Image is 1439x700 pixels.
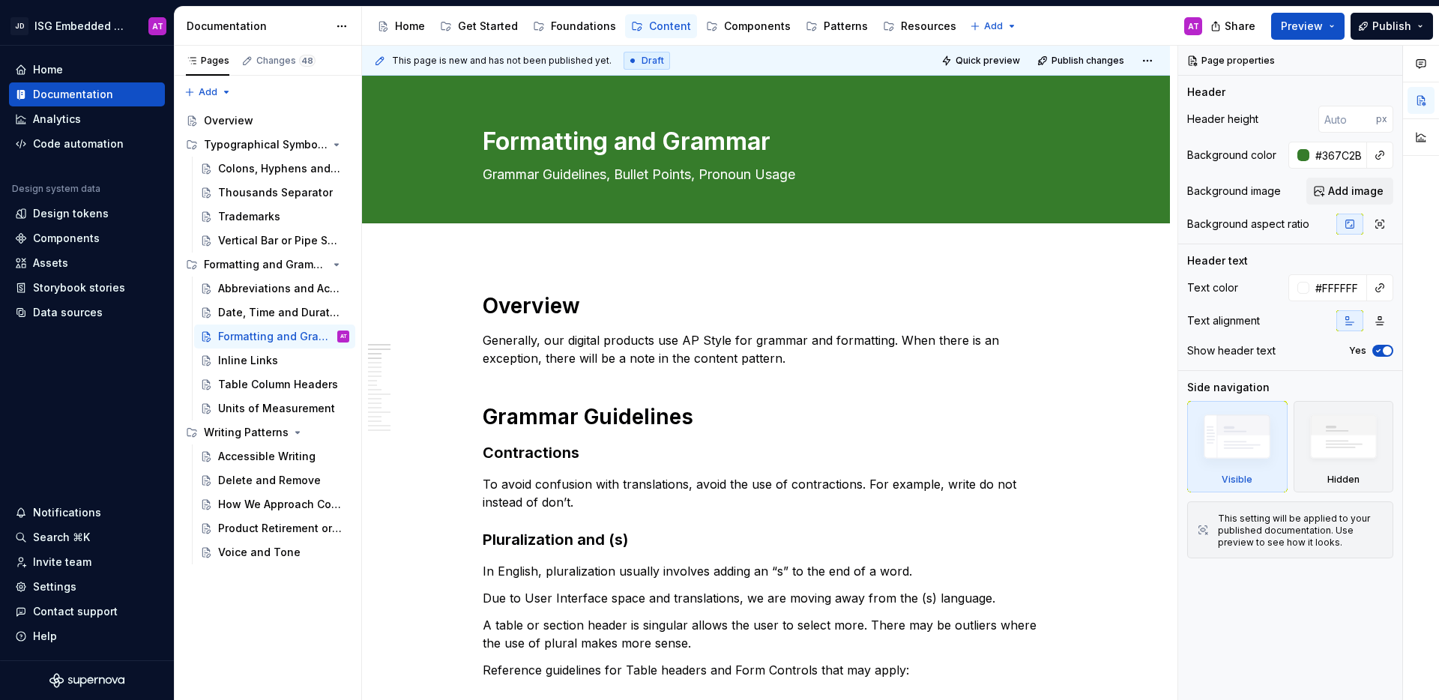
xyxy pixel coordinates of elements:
div: Notifications [33,505,101,520]
div: Formatting and Grammar [218,329,334,344]
a: Assets [9,251,165,275]
button: Search ⌘K [9,525,165,549]
span: Share [1225,19,1255,34]
span: Publish changes [1052,55,1124,67]
div: Resources [901,19,956,34]
div: Visible [1222,474,1252,486]
span: Add image [1328,184,1384,199]
div: Typographical Symbols and Punctuation [204,137,328,152]
div: Abbreviations and Acronyms [218,281,342,296]
span: Add [199,86,217,98]
label: Yes [1349,345,1366,357]
div: AT [152,20,163,32]
a: Colons, Hyphens and Dashes [194,157,355,181]
div: Code automation [33,136,124,151]
h3: Pluralization and (s) [483,529,1049,550]
div: Text color [1187,280,1238,295]
div: Visible [1187,401,1288,492]
a: Components [9,226,165,250]
div: Design system data [12,183,100,195]
a: Delete and Remove [194,468,355,492]
div: Trademarks [218,209,280,224]
div: JD [10,17,28,35]
a: Formatting and GrammarAT [194,325,355,349]
a: Overview [180,109,355,133]
button: Add [180,82,236,103]
div: Components [724,19,791,34]
div: Search ⌘K [33,530,90,545]
span: Preview [1281,19,1323,34]
div: Settings [33,579,76,594]
a: Home [9,58,165,82]
button: JDISG Embedded Design SystemAT [3,10,171,42]
div: Voice and Tone [218,545,301,560]
a: Thousands Separator [194,181,355,205]
div: Formatting and Grammar [180,253,355,277]
input: Auto [1309,142,1367,169]
div: Product Retirement or Transition [218,521,342,536]
div: Writing Patterns [180,420,355,444]
div: Foundations [551,19,616,34]
button: Contact support [9,600,165,624]
div: Invite team [33,555,91,570]
div: Hidden [1327,474,1360,486]
div: How We Approach Content [218,497,342,512]
a: Trademarks [194,205,355,229]
div: Home [395,19,425,34]
a: Components [700,14,797,38]
div: Get Started [458,19,518,34]
button: Quick preview [937,50,1027,71]
div: Inline Links [218,353,278,368]
div: Patterns [824,19,868,34]
a: Vertical Bar or Pipe Symbol | [194,229,355,253]
h3: Contractions [483,442,1049,463]
div: Design tokens [33,206,109,221]
div: Help [33,629,57,644]
div: Components [33,231,100,246]
h1: Grammar Guidelines [483,403,1049,430]
div: ISG Embedded Design System [34,19,130,34]
div: AT [340,329,347,344]
textarea: Grammar Guidelines, Bullet Points, Pronoun Usage [480,163,1046,187]
div: Changes [256,55,316,67]
input: Auto [1318,106,1376,133]
a: Patterns [800,14,874,38]
div: Text alignment [1187,313,1260,328]
div: Page tree [180,109,355,564]
div: Writing Patterns [204,425,289,440]
a: Storybook stories [9,276,165,300]
a: Accessible Writing [194,444,355,468]
a: Table Column Headers [194,372,355,396]
button: Share [1203,13,1265,40]
div: AT [1188,20,1199,32]
div: Side navigation [1187,380,1270,395]
div: Assets [33,256,68,271]
button: Preview [1271,13,1345,40]
p: To avoid confusion with translations, avoid the use of contractions. For example, write do not in... [483,475,1049,511]
a: Get Started [434,14,524,38]
span: Quick preview [956,55,1020,67]
a: Voice and Tone [194,540,355,564]
div: Show header text [1187,343,1276,358]
a: Product Retirement or Transition [194,516,355,540]
div: Header text [1187,253,1248,268]
div: Colons, Hyphens and Dashes [218,161,342,176]
button: Add [965,16,1022,37]
p: px [1376,113,1387,125]
div: Units of Measurement [218,401,335,416]
a: Inline Links [194,349,355,372]
div: Date, Time and Duration [218,305,342,320]
textarea: Formatting and Grammar [480,124,1046,160]
div: Hidden [1294,401,1394,492]
div: Storybook stories [33,280,125,295]
span: Draft [642,55,664,67]
div: Background image [1187,184,1281,199]
p: A table or section header is singular allows the user to select more. There may be outliers where... [483,616,1049,652]
input: Auto [1309,274,1367,301]
a: Date, Time and Duration [194,301,355,325]
a: Code automation [9,132,165,156]
p: Reference guidelines for Table headers and Form Controls that may apply: [483,661,1049,679]
span: This page is new and has not been published yet. [392,55,612,67]
div: Formatting and Grammar [204,257,328,272]
div: Data sources [33,305,103,320]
